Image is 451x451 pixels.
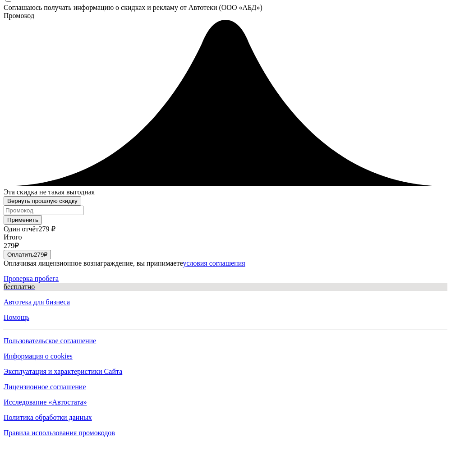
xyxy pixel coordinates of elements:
[39,225,55,233] span: 279 ₽
[7,251,47,258] span: Оплатить 279 ₽
[4,250,51,259] button: Оплатить279₽
[7,216,38,223] span: Применить
[4,283,35,290] span: бесплатно
[4,414,447,422] a: Политика обработки данных
[4,4,447,12] div: Соглашаюсь получать информацию о скидках и рекламу от Автотеки (ООО «АБД»)
[7,198,78,204] div: Вернуть прошлую скидку
[4,259,245,267] span: Оплачивая лицензионное вознаграждение, вы принимаете
[4,383,447,391] a: Лицензионное соглашение
[4,196,81,206] button: Вернуть прошлую скидку
[4,233,447,241] div: Итого
[4,313,447,322] a: Помощь
[4,337,447,345] a: Пользовательское соглашение
[4,275,447,291] div: Проверка пробега
[4,188,447,196] div: Эта скидка не такая выгодная
[183,259,245,267] a: условия соглашения
[4,275,447,291] a: Проверка пробегабесплатно
[4,241,447,250] div: 279 ₽
[4,298,447,306] a: Автотека для бизнеса
[4,352,447,360] a: Информация о cookies
[4,398,447,406] a: Исследование «Автостата»
[4,206,83,215] input: Промокод
[4,12,447,20] div: Промокод
[4,215,42,225] button: Применить
[4,429,447,437] a: Правила использования промокодов
[4,368,447,376] a: Эксплуатация и характеристики Сайта
[4,225,39,233] span: Один отчёт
